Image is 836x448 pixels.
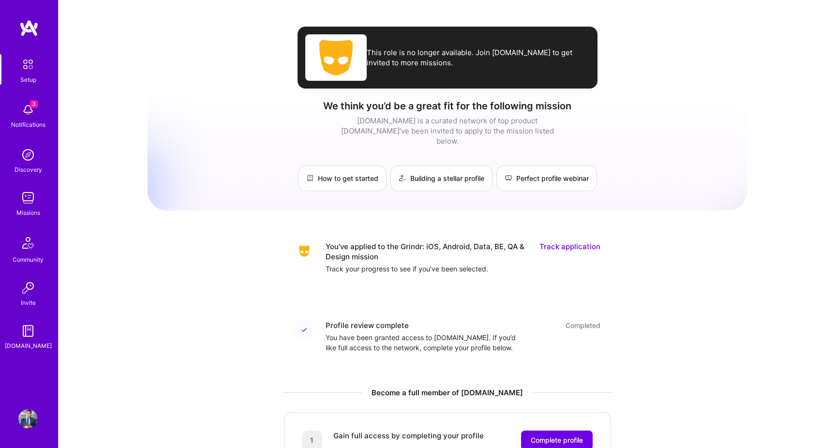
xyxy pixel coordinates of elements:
[326,241,528,262] div: You’ve applied to the Grindr: iOS, Android, Data, BE, QA & Design mission
[148,100,747,112] h1: We think you’d be a great fit for the following mission
[21,298,36,308] div: Invite
[20,75,36,85] div: Setup
[13,254,44,265] div: Community
[305,34,367,81] img: Company Logo
[15,164,42,175] div: Discovery
[326,332,519,353] div: You have been granted access to [DOMAIN_NAME]. If you’d like full access to the network, complete...
[295,244,314,258] img: Company Logo
[18,321,38,341] img: guide book
[19,19,39,37] img: logo
[306,174,314,182] img: How to get started
[531,435,583,445] span: Complete profile
[390,165,493,191] a: Building a stellar profile
[326,264,519,274] div: Track your progress to see if you’ve been selected.
[566,320,600,330] div: Completed
[496,165,597,191] a: Perfect profile webinar
[5,341,52,351] div: [DOMAIN_NAME]
[367,47,590,68] span: This role is no longer available. Join [DOMAIN_NAME] to get invited to more missions.
[372,388,523,398] span: Become a full member of [DOMAIN_NAME]
[298,165,387,191] a: How to get started
[16,231,40,254] img: Community
[399,174,406,182] img: Building a stellar profile
[18,278,38,298] img: Invite
[18,54,38,75] img: setup
[339,116,556,146] div: [DOMAIN_NAME] is a curated network of top product [DOMAIN_NAME]’ve been invited to apply to the m...
[539,241,600,262] a: Track application
[18,409,38,429] img: User Avatar
[326,320,409,330] div: Profile review complete
[505,174,512,182] img: Perfect profile webinar
[16,208,40,218] div: Missions
[18,145,38,164] img: discovery
[18,188,38,208] img: teamwork
[301,327,307,333] img: Completed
